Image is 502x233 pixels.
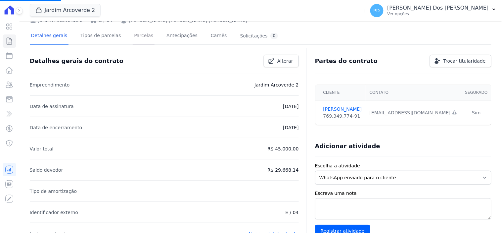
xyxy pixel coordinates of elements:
p: [DATE] [283,102,298,110]
a: Antecipações [165,28,199,45]
h3: Adicionar atividade [315,142,380,150]
p: Valor total [30,145,54,153]
a: Tipos de parcelas [79,28,122,45]
a: [PERSON_NAME] [323,106,362,113]
h3: Partes do contrato [315,57,378,65]
a: Solicitações0 [239,28,280,45]
div: 769.349.774-91 [323,113,362,120]
a: Trocar titularidade [430,55,491,67]
p: Ver opções [388,11,489,17]
a: Carnês [209,28,228,45]
h3: Detalhes gerais do contrato [30,57,123,65]
th: Segurado [461,85,492,100]
span: Trocar titularidade [443,58,486,64]
button: Jardim Arcoverde 2 [30,4,101,17]
th: Cliente [315,85,366,100]
a: Parcelas [133,28,155,45]
p: Saldo devedor [30,166,63,174]
label: Escreva uma nota [315,190,491,197]
p: R$ 29.668,14 [268,166,299,174]
a: Detalhes gerais [30,28,69,45]
a: Alterar [264,55,299,67]
p: E / 04 [286,208,299,216]
p: Jardim Arcoverde 2 [254,81,299,89]
th: Contato [366,85,461,100]
span: PD [374,8,380,13]
p: Empreendimento [30,81,70,89]
p: Data de assinatura [30,102,74,110]
button: PD [PERSON_NAME] Dos [PERSON_NAME] Ver opções [365,1,502,20]
p: [DATE] [283,124,298,132]
div: Solicitações [240,33,278,39]
label: Escolha a atividade [315,162,491,169]
p: Data de encerramento [30,124,82,132]
p: Tipo de amortização [30,187,77,195]
p: R$ 45.000,00 [268,145,299,153]
div: [EMAIL_ADDRESS][DOMAIN_NAME] [370,109,457,116]
p: [PERSON_NAME] Dos [PERSON_NAME] [388,5,489,11]
div: 0 [270,33,278,39]
p: Identificador externo [30,208,78,216]
span: Alterar [277,58,293,64]
td: Sim [461,100,492,125]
